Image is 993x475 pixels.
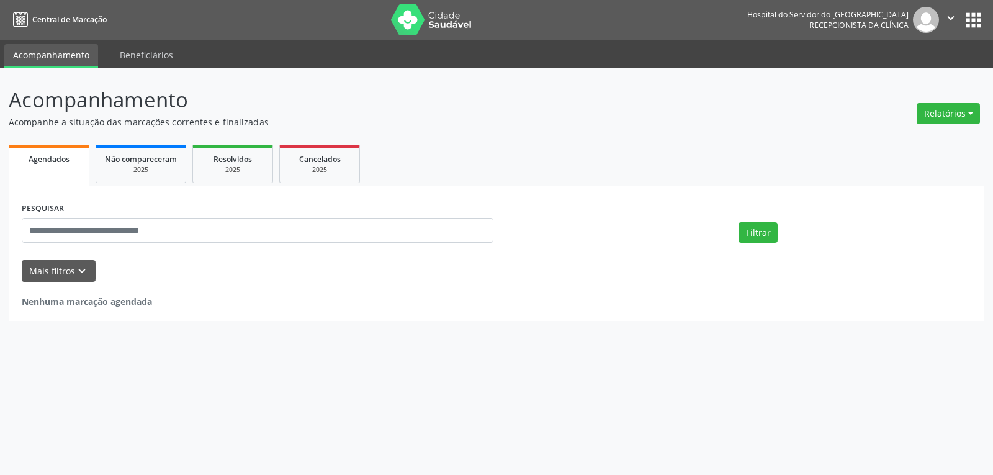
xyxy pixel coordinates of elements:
a: Central de Marcação [9,9,107,30]
strong: Nenhuma marcação agendada [22,296,152,307]
i: keyboard_arrow_down [75,265,89,278]
span: Recepcionista da clínica [809,20,909,30]
p: Acompanhamento [9,84,691,115]
div: 2025 [202,165,264,174]
div: Hospital do Servidor do [GEOGRAPHIC_DATA] [747,9,909,20]
div: 2025 [289,165,351,174]
a: Beneficiários [111,44,182,66]
span: Cancelados [299,154,341,165]
span: Agendados [29,154,70,165]
a: Acompanhamento [4,44,98,68]
p: Acompanhe a situação das marcações correntes e finalizadas [9,115,691,129]
label: PESQUISAR [22,199,64,219]
button:  [939,7,963,33]
span: Resolvidos [213,154,252,165]
span: Não compareceram [105,154,177,165]
img: img [913,7,939,33]
button: Filtrar [739,222,778,243]
button: Relatórios [917,103,980,124]
button: Mais filtroskeyboard_arrow_down [22,260,96,282]
div: 2025 [105,165,177,174]
span: Central de Marcação [32,14,107,25]
i:  [944,11,958,25]
button: apps [963,9,984,31]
